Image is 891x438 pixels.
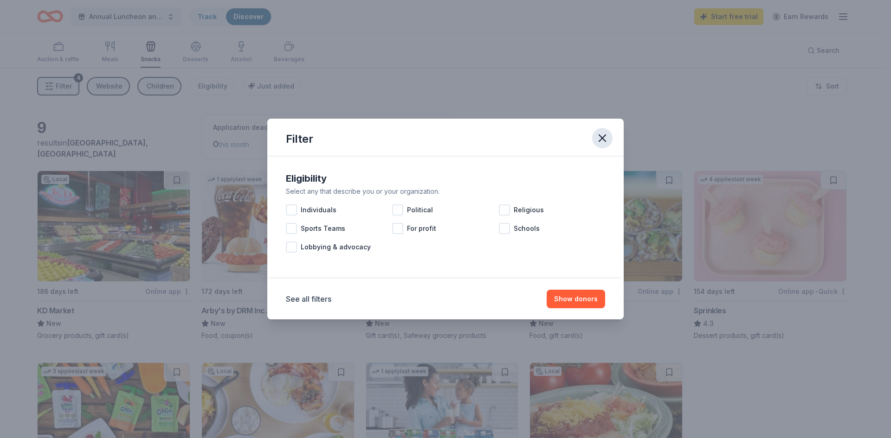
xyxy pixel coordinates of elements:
span: Schools [514,223,540,234]
div: Select any that describe you or your organization. [286,186,605,197]
span: Religious [514,204,544,216]
div: Filter [286,132,313,146]
span: Lobbying & advocacy [301,241,371,253]
span: Individuals [301,204,336,216]
div: Eligibility [286,171,605,186]
button: See all filters [286,293,331,305]
button: Show donors [547,290,605,308]
span: For profit [407,223,436,234]
span: Political [407,204,433,216]
span: Sports Teams [301,223,345,234]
